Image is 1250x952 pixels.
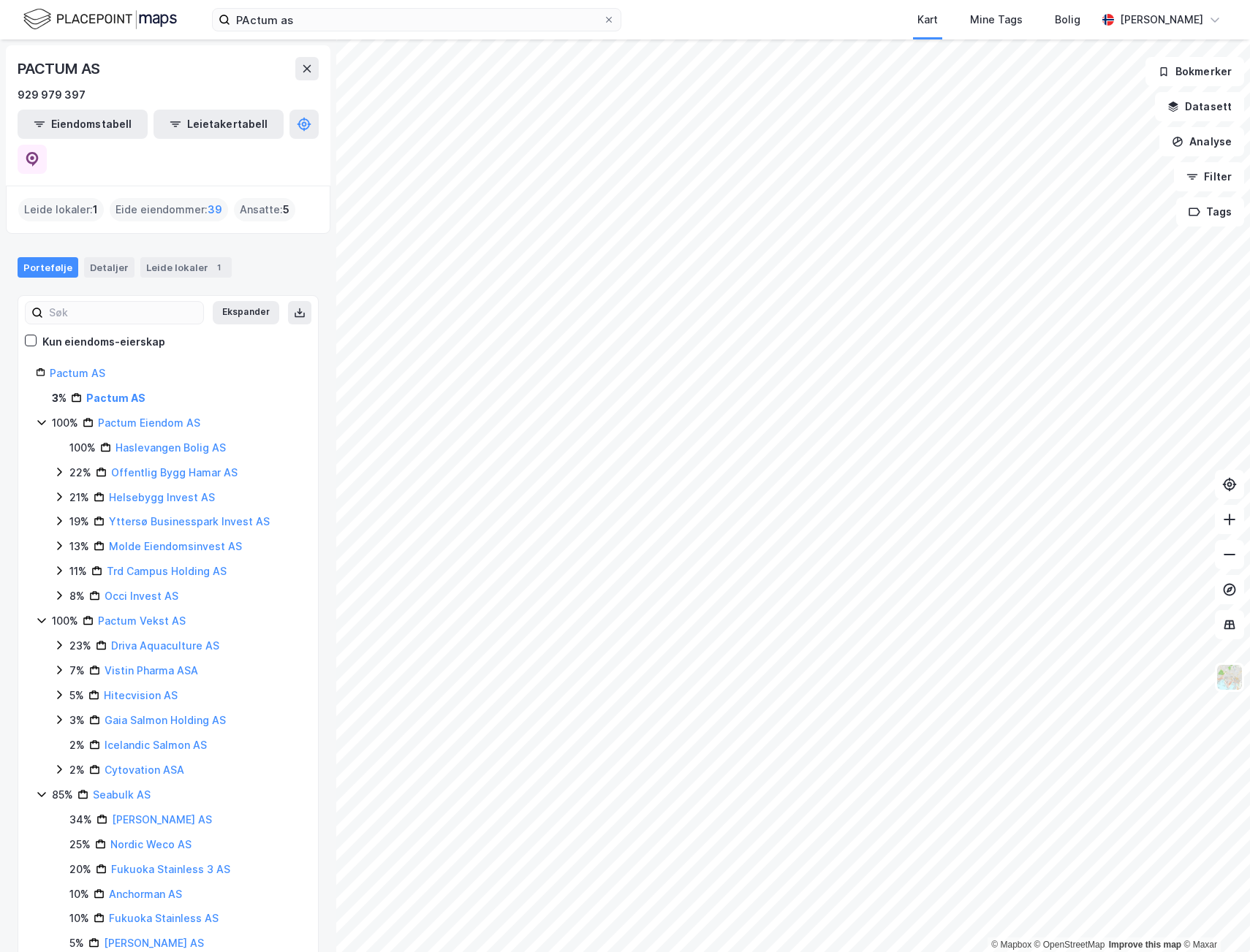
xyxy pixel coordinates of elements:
[52,414,78,432] div: 100%
[109,888,182,900] a: Anchorman AS
[69,662,85,679] div: 7%
[105,590,178,602] a: Occi Invest AS
[109,540,242,552] a: Molde Eiendomsinvest AS
[98,416,200,429] a: Pactum Eiendom AS
[104,937,204,949] a: [PERSON_NAME] AS
[213,301,279,324] button: Ekspander
[991,940,1031,950] a: Mapbox
[211,260,226,275] div: 1
[1109,940,1181,950] a: Improve this map
[52,389,67,407] div: 3%
[69,489,89,506] div: 21%
[93,788,151,801] a: Seabulk AS
[1155,92,1244,121] button: Datasett
[105,739,207,751] a: Icelandic Salmon AS
[86,392,145,404] a: Pactum AS
[69,836,91,853] div: 25%
[69,687,84,704] div: 5%
[1145,57,1244,86] button: Bokmerker
[1174,162,1244,191] button: Filter
[69,464,91,481] div: 22%
[69,934,84,952] div: 5%
[109,912,219,924] a: Fukuoka Stainless AS
[111,639,219,652] a: Driva Aquaculture AS
[105,763,184,776] a: Cytovation ASA
[69,910,89,927] div: 10%
[234,198,295,221] div: Ansatte :
[970,11,1023,28] div: Mine Tags
[105,714,226,726] a: Gaia Salmon Holding AS
[18,86,86,104] div: 929 979 397
[107,565,227,577] a: Trd Campus Holding AS
[18,257,78,278] div: Portefølje
[98,614,186,627] a: Pactum Vekst AS
[110,838,192,850] a: Nordic Weco AS
[69,886,89,903] div: 10%
[110,198,228,221] div: Eide eiendommer :
[208,201,222,218] span: 39
[69,563,87,580] div: 11%
[18,110,148,139] button: Eiendomstabell
[18,57,103,80] div: PACTUM AS
[1055,11,1080,28] div: Bolig
[917,11,938,28] div: Kart
[112,813,212,826] a: [PERSON_NAME] AS
[1034,940,1105,950] a: OpenStreetMap
[69,513,89,530] div: 19%
[43,302,203,324] input: Søk
[109,491,215,503] a: Helsebygg Invest AS
[140,257,232,278] div: Leide lokaler
[69,861,91,878] div: 20%
[1177,882,1250,952] iframe: Chat Widget
[111,466,238,479] a: Offentlig Bygg Hamar AS
[111,863,230,875] a: Fukuoka Stainless 3 AS
[69,538,89,555] div: 13%
[69,587,85,605] div: 8%
[69,439,96,457] div: 100%
[69,637,91,655] div: 23%
[69,712,85,729] div: 3%
[93,201,98,218] span: 1
[104,689,178,701] a: Hitecvision AS
[105,664,198,677] a: Vistin Pharma ASA
[69,761,85,779] div: 2%
[1120,11,1203,28] div: [PERSON_NAME]
[52,786,73,804] div: 85%
[50,367,105,379] a: Pactum AS
[1159,127,1244,156] button: Analyse
[1176,197,1244,226] button: Tags
[69,811,92,829] div: 34%
[84,257,135,278] div: Detaljer
[23,7,177,32] img: logo.f888ab2527a4732fd821a326f86c7f29.svg
[52,612,78,630] div: 100%
[18,198,104,221] div: Leide lokaler :
[283,201,289,218] span: 5
[154,110,284,139] button: Leietakertabell
[115,441,226,454] a: Haslevangen Bolig AS
[230,9,603,31] input: Søk på adresse, matrikkel, gårdeiere, leietakere eller personer
[42,333,165,351] div: Kun eiendoms-eierskap
[109,515,270,528] a: Yttersø Businesspark Invest AS
[69,736,85,754] div: 2%
[1216,663,1243,691] img: Z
